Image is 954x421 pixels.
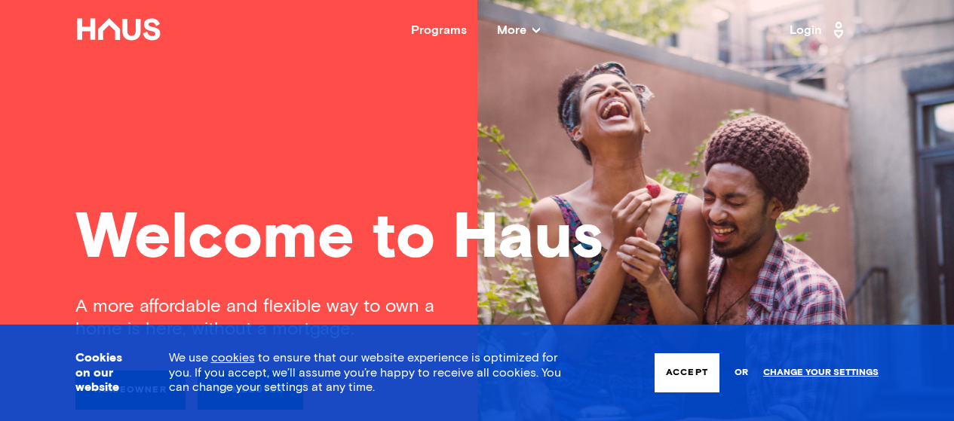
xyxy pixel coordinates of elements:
span: More [497,24,540,36]
div: A more affordable and flexible way to own a home is here, without a mortgage. [75,295,477,340]
span: or [735,360,748,386]
a: Change your settings [763,368,879,378]
div: Welcome to Haus [75,207,879,271]
span: We use to ensure that our website experience is optimized for you. If you accept, we’ll assume yo... [169,352,561,392]
a: Programs [411,24,467,36]
button: Accept [655,353,719,392]
a: Login [790,18,848,42]
a: cookies [211,352,255,364]
h3: Cookies on our website [75,351,131,395]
